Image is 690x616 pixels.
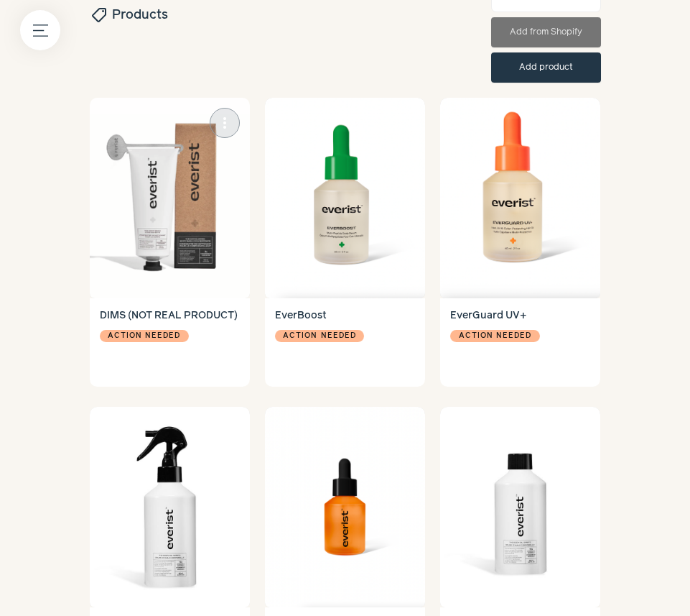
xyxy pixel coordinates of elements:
img: The Body Oil Mini [265,407,425,607]
h4: DIMS (NOT REAL PRODUCT) [100,308,240,323]
h2: Products [90,6,168,24]
a: EverBoost Action needed [265,298,425,387]
img: DIMS (NOT REAL PRODUCT) [90,98,250,298]
button: Add from Shopify [491,17,601,47]
button: Add product [491,52,601,83]
button: more_vert [210,108,240,138]
img: The Body Oil Refill [440,407,600,607]
h4: EverGuard UV+ [450,308,590,323]
span: Action needed [459,330,532,343]
span: Action needed [283,330,356,343]
span: more_vert [216,114,233,132]
img: The Body Oil [90,407,250,607]
h4: EverBoost [275,308,415,323]
a: EverGuard UV+ Action needed [440,298,600,387]
span: sell [88,6,107,24]
span: Action needed [108,330,181,343]
img: EverGuard UV+ [440,98,600,298]
a: DIMS (NOT REAL PRODUCT) Action needed [90,298,250,387]
img: EverBoost [265,98,425,298]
